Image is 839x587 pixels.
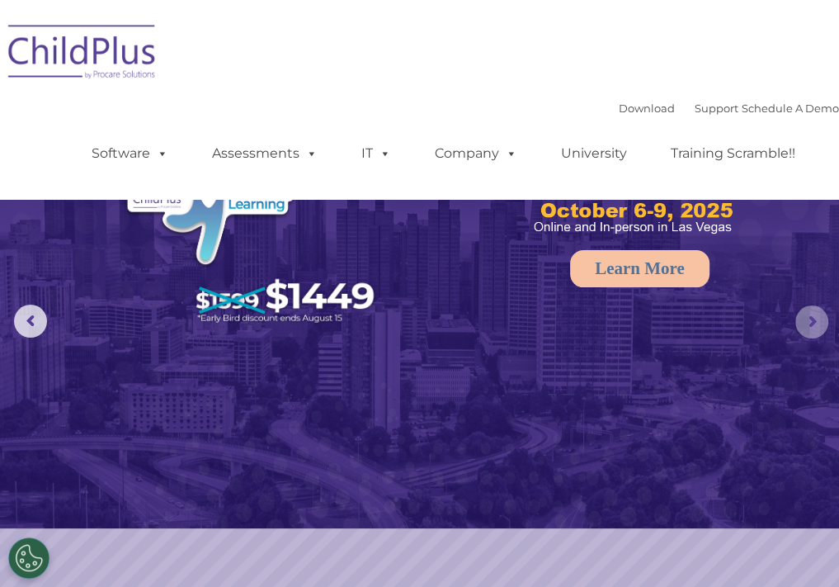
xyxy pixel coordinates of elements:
[619,102,675,115] a: Download
[742,102,839,115] a: Schedule A Demo
[544,137,643,170] a: University
[654,137,812,170] a: Training Scramble!!
[345,137,408,170] a: IT
[619,102,839,115] font: |
[570,250,709,287] a: Learn More
[695,102,738,115] a: Support
[418,137,534,170] a: Company
[196,137,334,170] a: Assessments
[8,537,49,579] button: Cookies Settings
[75,137,185,170] a: Software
